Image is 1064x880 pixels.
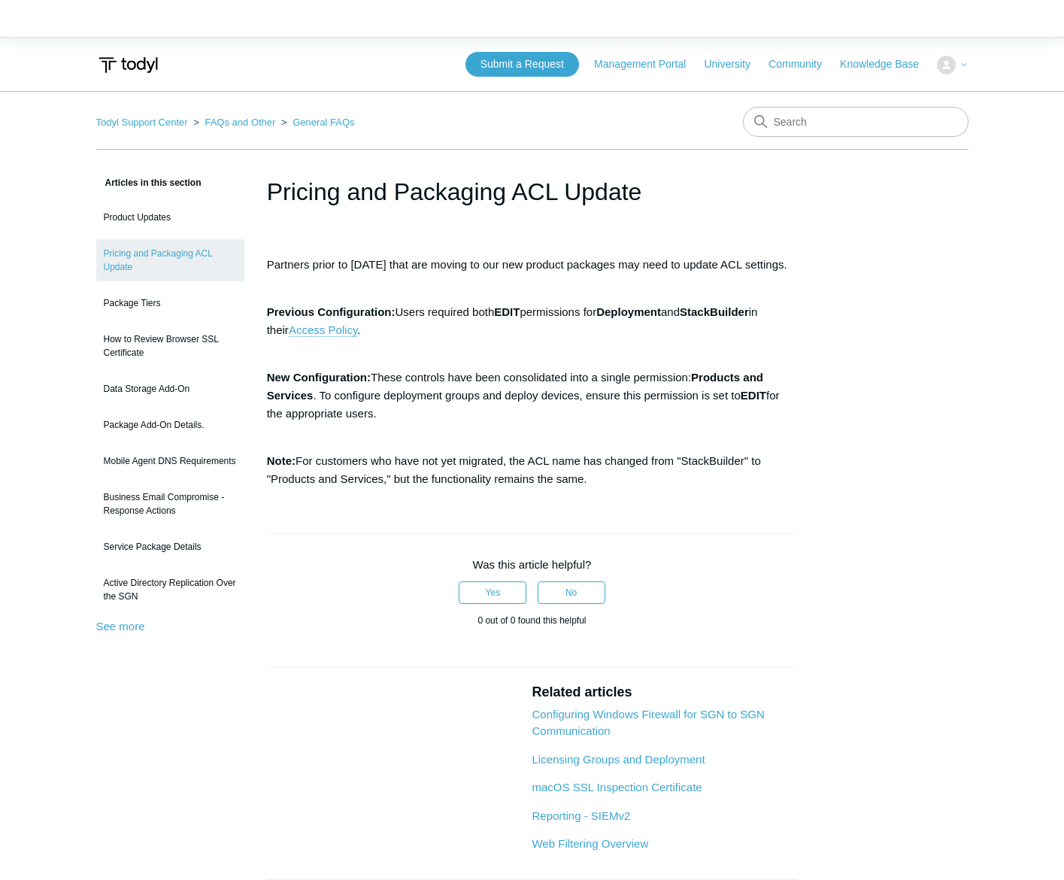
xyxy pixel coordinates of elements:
a: See more [96,620,145,633]
li: General FAQs [278,117,355,128]
li: Todyl Support Center [96,117,191,128]
a: Business Email Compromise - Response Actions [96,483,244,525]
a: University [704,56,765,72]
a: Active Directory Replication Over the SGN [96,569,244,611]
a: FAQs and Other [205,117,275,128]
p: Users required both permissions for and in their . [267,303,798,357]
p: For customers who have not yet migrated, the ACL name has changed from "StackBuilder" to "Product... [267,452,798,488]
a: Licensing Groups and Deployment [532,753,705,766]
strong: Note: [267,454,296,467]
a: macOS SSL Inspection Certificate [532,781,702,794]
img: Todyl Support Center Help Center home page [96,51,160,79]
a: Todyl Support Center [96,117,188,128]
a: General FAQs [293,117,354,128]
a: Reporting - SIEMv2 [532,809,630,822]
a: Pricing and Packaging ACL Update [96,239,244,281]
strong: Previous Configuration: [267,305,396,318]
a: Service Package Details [96,533,244,561]
a: Package Add-On Details. [96,411,244,439]
p: Partners prior to [DATE] that are moving to our new product packages may need to update ACL setti... [267,256,798,292]
strong: EDIT [494,305,520,318]
a: Community [768,56,837,72]
a: Configuring Windows Firewall for SGN to SGN Communication [532,708,764,738]
strong: StackBuilder [680,305,749,318]
h2: Related articles [532,682,797,702]
span: Articles in this section [96,178,202,188]
strong: New Configuration: [267,371,371,384]
span: 0 out of 0 found this helpful [477,615,586,626]
span: Was this article helpful? [473,558,592,571]
button: This article was not helpful [538,581,605,604]
strong: Deployment [596,305,661,318]
a: Product Updates [96,203,244,232]
li: FAQs and Other [190,117,278,128]
a: How to Review Browser SSL Certificate [96,325,244,367]
a: Web Filtering Overview [532,837,648,850]
a: Data Storage Add-On [96,375,244,403]
button: This article was helpful [459,581,526,604]
strong: EDIT [741,389,766,402]
a: Management Portal [594,56,701,72]
p: These controls have been consolidated into a single permission: . To configure deployment groups ... [267,369,798,441]
a: Access Policy [289,323,357,337]
a: Mobile Agent DNS Requirements [96,447,244,475]
a: Submit a Request [465,52,579,77]
input: Search [743,107,969,137]
h1: Pricing and Packaging ACL Update [267,174,798,210]
a: Knowledge Base [840,56,934,72]
a: Package Tiers [96,289,244,317]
